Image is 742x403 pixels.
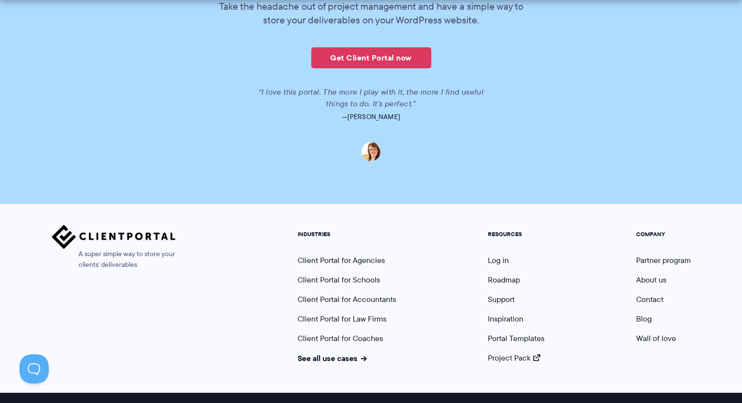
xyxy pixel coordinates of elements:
h5: INDUSTRIES [298,231,396,238]
a: Client Portal for Agencies [298,255,385,266]
a: About us [636,274,666,285]
a: See all use cases [298,352,367,364]
a: Log in [488,255,509,266]
a: Portal Templates [488,333,544,344]
h5: COMPANY [636,231,691,238]
a: Partner program [636,255,691,266]
a: Client Portal for Coaches [298,333,383,344]
a: Client Portal for Law Firms [298,313,386,324]
a: Get Client Portal now [311,47,431,68]
p: “I love this portal. The more I play with it, the more I find useful things to do. It’s perfect.” [247,86,496,110]
a: Support [488,294,515,305]
a: Inspiration [488,313,523,324]
a: Blog [636,313,652,324]
h5: RESOURCES [488,231,544,238]
a: Client Portal for Accountants [298,294,396,305]
p: —[PERSON_NAME] [97,110,645,123]
a: Wall of love [636,333,676,344]
a: Client Portal for Schools [298,274,380,285]
span: A super simple way to store your clients' deliverables [52,249,176,270]
a: Contact [636,294,663,305]
a: Project Pack [488,352,541,363]
a: Roadmap [488,274,520,285]
iframe: Toggle Customer Support [20,354,49,383]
